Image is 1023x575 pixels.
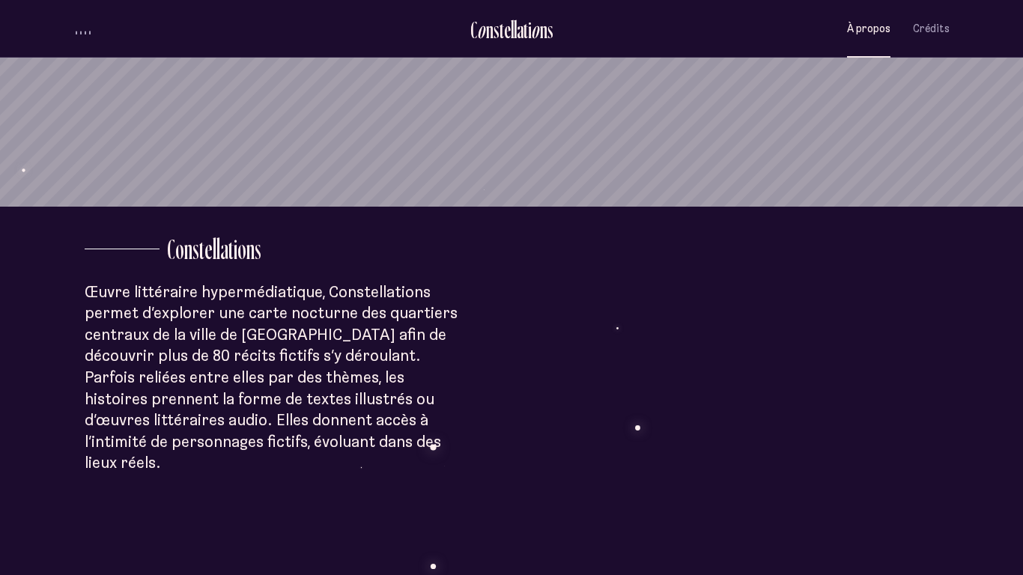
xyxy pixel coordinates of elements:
div: n [486,17,494,42]
div: a [517,17,523,42]
div: l [514,17,517,42]
button: Crédits [913,11,950,46]
div: o [531,17,540,42]
button: volume audio [73,21,93,37]
div: s [494,17,500,42]
div: l [511,17,514,42]
div: n [540,17,547,42]
div: s [547,17,553,42]
button: À propos [847,11,890,46]
div: t [500,17,504,42]
span: Crédits [913,22,950,35]
div: i [528,17,532,42]
div: t [523,17,528,42]
span: À propos [847,22,890,35]
div: e [504,17,511,42]
div: C [470,17,477,42]
div: o [477,17,486,42]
